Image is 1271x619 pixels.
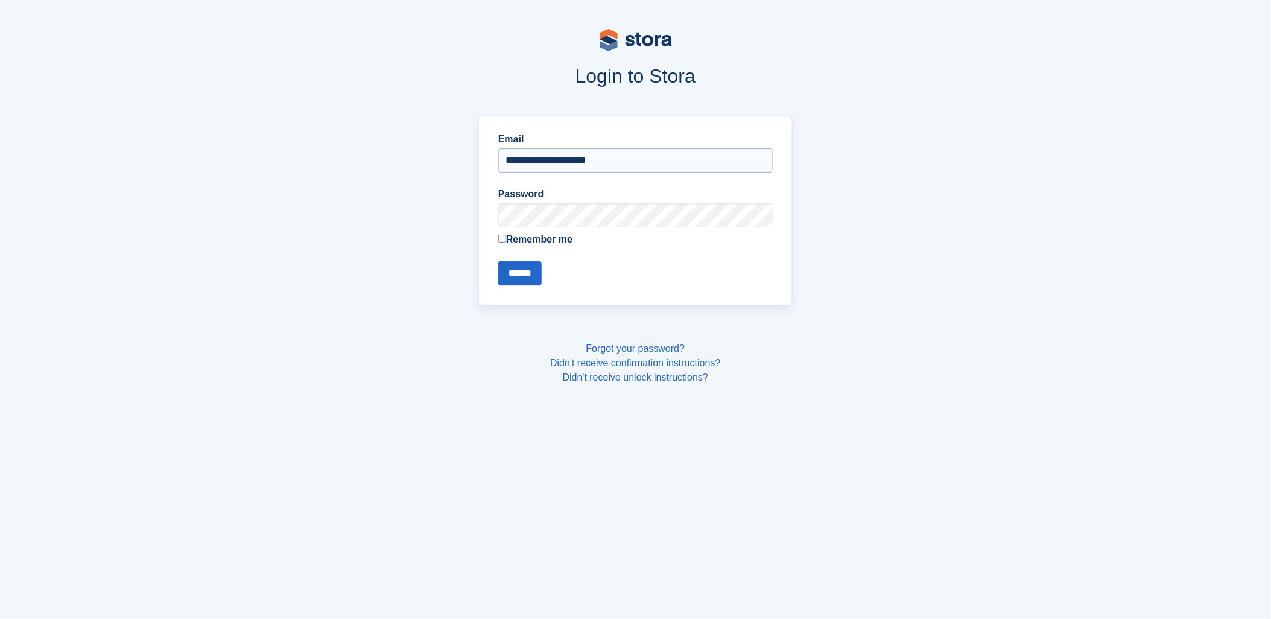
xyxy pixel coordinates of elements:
a: Forgot your password? [586,343,685,354]
label: Password [498,187,773,202]
h1: Login to Stora [249,65,1023,87]
input: Remember me [498,235,506,243]
label: Email [498,132,773,147]
a: Didn't receive confirmation instructions? [550,358,720,368]
label: Remember me [498,232,773,247]
a: Didn't receive unlock instructions? [563,372,708,383]
img: stora-logo-53a41332b3708ae10de48c4981b4e9114cc0af31d8433b30ea865607fb682f29.svg [600,29,672,51]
